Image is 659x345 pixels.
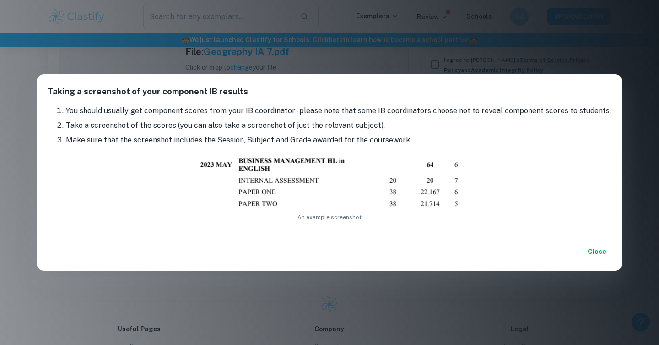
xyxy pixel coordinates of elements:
[48,213,611,221] span: An example screenshot
[66,105,611,116] li: You should usually get component scores from your IB coordinator - please note that some IB coord...
[582,243,611,260] button: Close
[66,135,611,146] li: Make sure that the screenshot includes the Session, Subject and Grade awarded for the coursework.
[197,157,462,209] img: Example of results screenshot
[66,120,611,131] li: Take a screenshot of the scores (you can also take a screenshot of just the relevant subject).
[37,74,622,105] h2: Taking a screenshot of your component IB results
